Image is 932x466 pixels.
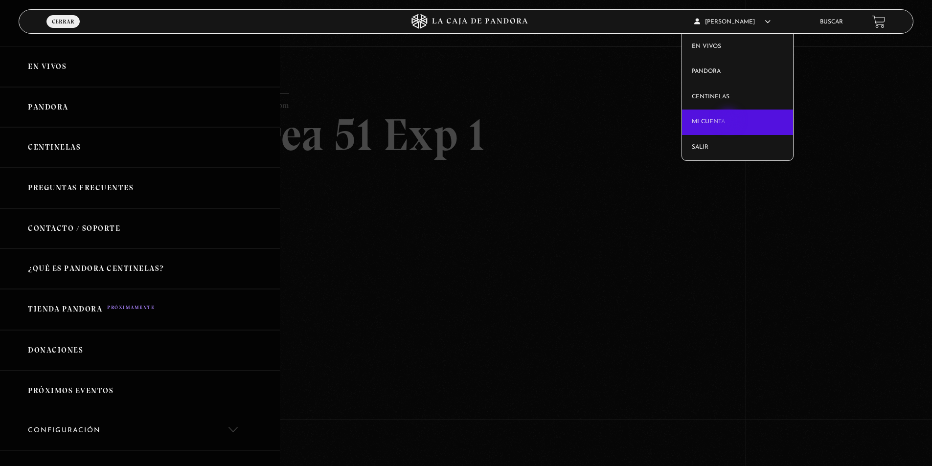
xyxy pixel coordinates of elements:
[55,27,71,34] span: Menu
[682,110,793,135] a: Mi cuenta
[694,19,771,25] span: [PERSON_NAME]
[682,34,793,60] a: En vivos
[682,135,793,160] a: Salir
[872,15,886,28] a: View your shopping cart
[682,59,793,85] a: Pandora
[820,19,843,25] a: Buscar
[682,85,793,110] a: Centinelas
[52,19,74,24] span: Cerrar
